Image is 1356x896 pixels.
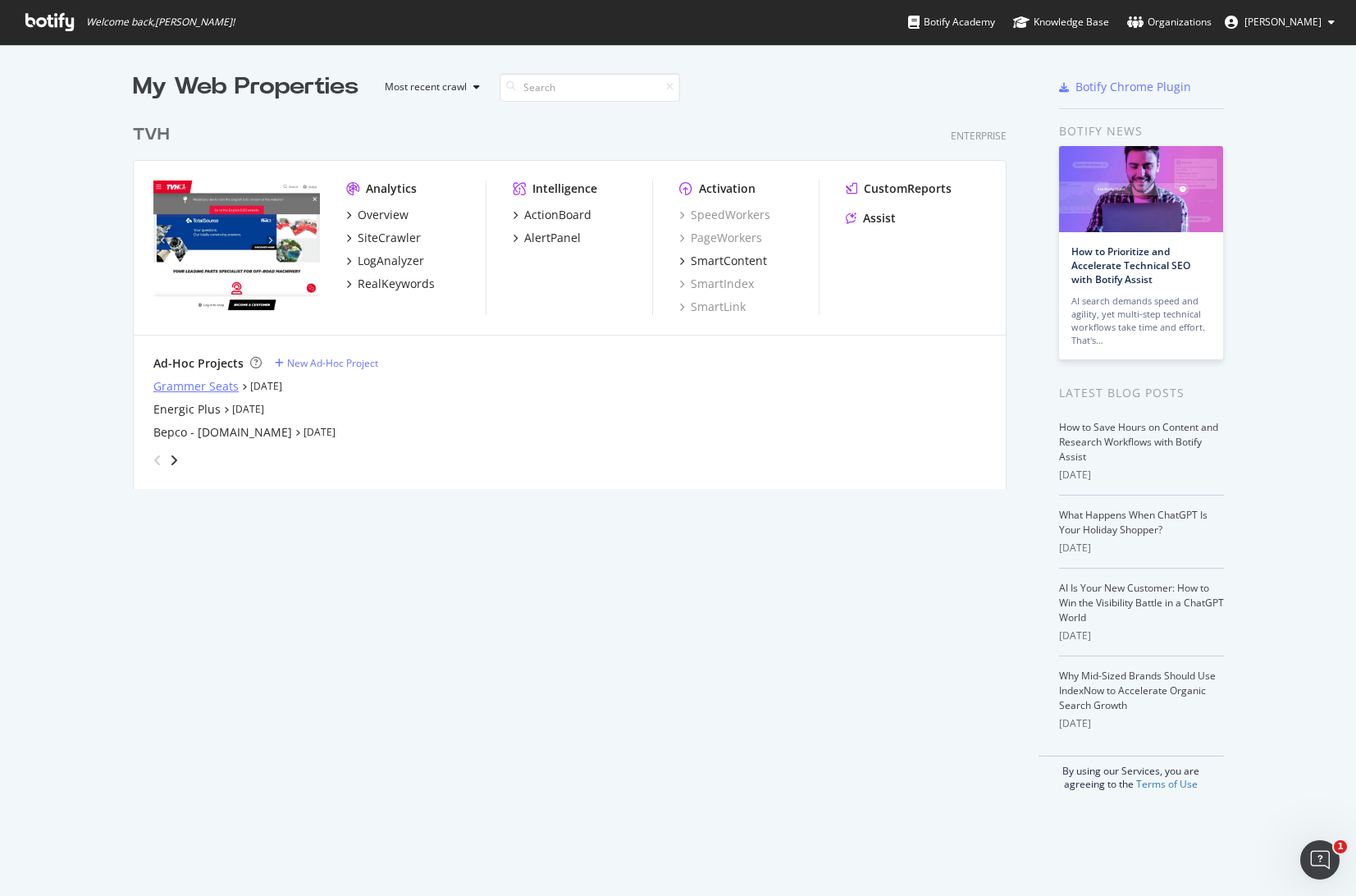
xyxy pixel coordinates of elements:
[1059,581,1224,624] a: AI Is Your New Customer: How to Win the Visibility Battle in a ChatGPT World
[153,401,221,418] a: Energic Plus
[513,230,581,246] a: AlertPanel
[1059,384,1224,402] div: Latest Blog Posts
[1059,541,1224,555] div: [DATE]
[679,207,770,223] a: SpeedWorkers
[358,230,421,246] div: SiteCrawler
[1071,295,1211,347] div: AI search demands speed and agility, yet multi-step technical workflows take time and effort. Tha...
[908,14,995,30] div: Botify Academy
[168,452,180,469] div: angle-right
[699,181,756,197] div: Activation
[1059,669,1216,712] a: Why Mid-Sized Brands Should Use IndexNow to Accelerate Organic Search Growth
[133,71,358,103] div: My Web Properties
[385,82,467,92] div: Most recent crawl
[153,355,244,372] div: Ad-Hoc Projects
[864,181,952,197] div: CustomReports
[679,230,762,246] a: PageWorkers
[1059,79,1191,95] a: Botify Chrome Plugin
[1039,756,1224,791] div: By using our Services, you are agreeing to the
[1212,9,1348,35] button: [PERSON_NAME]
[358,207,409,223] div: Overview
[679,253,767,269] a: SmartContent
[346,207,409,223] a: Overview
[1059,468,1224,482] div: [DATE]
[679,299,746,315] a: SmartLink
[524,207,591,223] div: ActionBoard
[133,123,176,147] a: TVH
[1059,629,1224,643] div: [DATE]
[863,210,896,226] div: Assist
[1059,716,1224,731] div: [DATE]
[250,379,282,393] a: [DATE]
[524,230,581,246] div: AlertPanel
[372,74,486,100] button: Most recent crawl
[1071,245,1190,286] a: How to Prioritize and Accelerate Technical SEO with Botify Assist
[86,16,235,29] span: Welcome back, [PERSON_NAME] !
[358,253,424,269] div: LogAnalyzer
[1136,777,1198,791] a: Terms of Use
[304,425,336,439] a: [DATE]
[287,356,378,370] div: New Ad-Hoc Project
[1244,15,1322,29] span: Steven De Moor
[366,181,417,197] div: Analytics
[153,181,320,313] img: tvh.com
[147,447,168,473] div: angle-left
[133,103,1020,489] div: grid
[1013,14,1109,30] div: Knowledge Base
[346,276,435,292] a: RealKeywords
[846,210,896,226] a: Assist
[153,424,292,441] a: Bepco - [DOMAIN_NAME]
[232,402,264,416] a: [DATE]
[1059,122,1224,140] div: Botify news
[275,356,378,370] a: New Ad-Hoc Project
[1300,840,1340,880] iframe: Intercom live chat
[513,207,591,223] a: ActionBoard
[346,253,424,269] a: LogAnalyzer
[679,276,754,292] a: SmartIndex
[133,123,169,147] div: TVH
[1075,79,1191,95] div: Botify Chrome Plugin
[1059,420,1218,464] a: How to Save Hours on Content and Research Workflows with Botify Assist
[1334,840,1347,853] span: 1
[951,129,1007,143] div: Enterprise
[500,73,680,102] input: Search
[532,181,597,197] div: Intelligence
[1059,146,1223,232] img: How to Prioritize and Accelerate Technical SEO with Botify Assist
[846,181,952,197] a: CustomReports
[358,276,435,292] div: RealKeywords
[1059,508,1208,537] a: What Happens When ChatGPT Is Your Holiday Shopper?
[153,378,239,395] a: Grammer Seats
[1127,14,1212,30] div: Organizations
[346,230,421,246] a: SiteCrawler
[691,253,767,269] div: SmartContent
